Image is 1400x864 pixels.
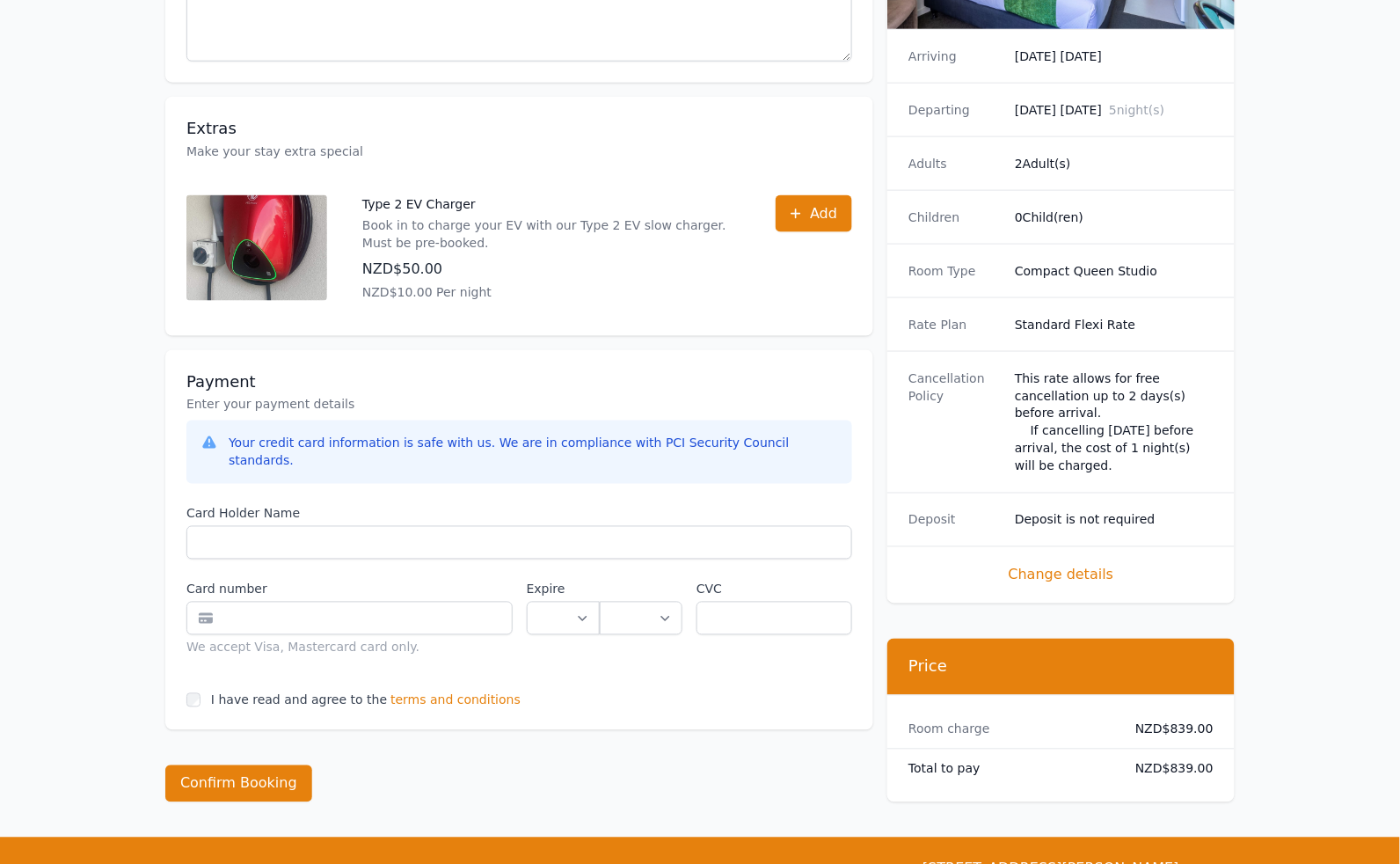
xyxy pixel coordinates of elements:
h3: Extras [186,118,852,139]
h3: Price [908,656,1214,677]
p: Type 2 EV Charger [362,195,740,213]
dt: Arriving [908,48,1001,65]
dt: Deposit [908,511,1001,529]
button: Confirm Booking [165,765,312,802]
h3: Payment [186,371,852,392]
div: Your credit card information is safe with us. We are in compliance with PCI Security Council stan... [229,435,838,470]
dt: Adults [908,155,1001,172]
dd: NZD$839.00 [1121,721,1214,738]
dd: Compact Queen Studio [1015,262,1214,280]
dd: Deposit is not required [1015,511,1214,529]
dt: Total to pay [908,760,1107,778]
p: Enter your payment details [186,396,852,414]
p: Book in to charge your EV with our Type 2 EV slow charger. Must be pre-booked. [362,216,740,252]
div: We accept Visa, Mastercard card only. [186,639,513,656]
dd: 0 Child(ren) [1015,209,1214,226]
dt: Children [908,209,1001,226]
dt: Room charge [908,721,1107,738]
span: Add [810,203,837,224]
img: Type 2 EV Charger [186,195,327,301]
dd: Standard Flexi Rate [1015,316,1214,333]
label: . [600,581,682,598]
dt: Cancellation Policy [908,370,1001,475]
span: 5 night(s) [1109,103,1164,117]
p: Make your stay extra special [186,143,852,160]
span: Change details [908,565,1214,586]
label: Card number [186,581,513,598]
label: Card Holder Name [186,505,852,523]
p: NZD$10.00 Per night [362,283,740,301]
p: NZD$50.00 [362,259,740,280]
span: terms and conditions [390,692,521,709]
dd: [DATE] [DATE] [1015,48,1214,65]
dd: 2 Adult(s) [1015,155,1214,172]
label: I have read and agree to the [211,693,387,707]
label: Expire [527,581,600,598]
div: This rate allows for free cancellation up to 2 days(s) before arrival. If cancelling [DATE] befor... [1015,370,1214,475]
dt: Room Type [908,262,1001,280]
dd: [DATE] [DATE] [1015,101,1214,119]
dt: Departing [908,101,1001,119]
dt: Rate Plan [908,316,1001,333]
label: CVC [696,581,852,598]
dd: NZD$839.00 [1121,760,1214,778]
button: Add [776,195,852,232]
